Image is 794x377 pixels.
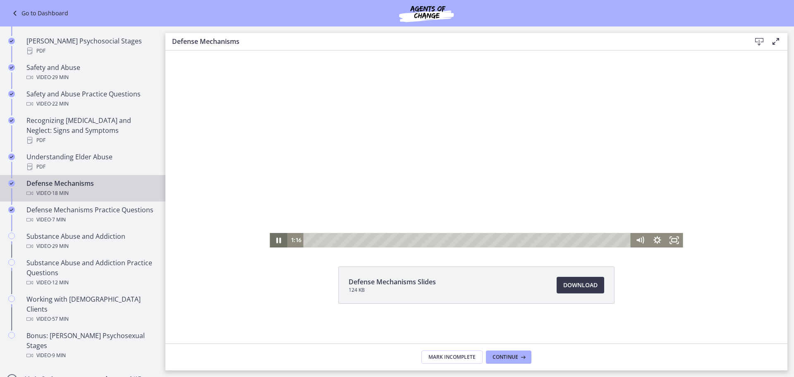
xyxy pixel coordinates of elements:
span: · 29 min [51,241,69,251]
button: Show settings menu [483,218,500,233]
div: Recognizing [MEDICAL_DATA] and Neglect: Signs and Symptoms [26,115,155,145]
div: PDF [26,135,155,145]
div: Video [26,314,155,324]
div: Video [26,72,155,82]
a: Go to Dashboard [10,8,68,18]
span: · 18 min [51,188,69,198]
span: · 22 min [51,99,69,109]
i: Completed [8,117,15,124]
div: Safety and Abuse Practice Questions [26,89,155,109]
div: Working with [DEMOGRAPHIC_DATA] Clients [26,294,155,324]
button: Mute [466,218,483,233]
div: Video [26,241,155,251]
div: Video [26,278,155,288]
div: Video [26,351,155,360]
div: Understanding Elder Abuse [26,152,155,172]
span: · 12 min [51,278,69,288]
div: Defense Mechanisms [26,178,155,198]
span: 124 KB [349,287,436,293]
div: Substance Abuse and Addiction Practice Questions [26,258,155,288]
span: Mark Incomplete [428,354,476,360]
div: PDF [26,162,155,172]
div: Substance Abuse and Addiction [26,231,155,251]
span: · 7 min [51,215,66,225]
span: · 29 min [51,72,69,82]
iframe: Video Lesson [165,15,787,247]
button: Mark Incomplete [421,351,483,364]
h3: Defense Mechanisms [172,36,738,46]
button: Fullscreen [500,218,518,233]
i: Completed [8,180,15,187]
span: Continue [493,354,518,360]
div: Video [26,188,155,198]
i: Completed [8,207,15,213]
div: Defense Mechanisms Practice Questions [26,205,155,225]
i: Completed [8,64,15,71]
span: Download [563,280,598,290]
i: Completed [8,154,15,160]
div: Video [26,215,155,225]
button: Continue [486,351,531,364]
div: Bonus: [PERSON_NAME] Psychosexual Stages [26,331,155,360]
span: Defense Mechanisms Slides [349,277,436,287]
div: Safety and Abuse [26,62,155,82]
div: [PERSON_NAME] Psychosocial Stages [26,36,155,56]
i: Completed [8,91,15,97]
span: · 9 min [51,351,66,360]
a: Download [557,277,604,293]
i: Completed [8,38,15,44]
div: PDF [26,46,155,56]
div: Video [26,99,155,109]
img: Agents of Change [377,3,476,23]
span: · 57 min [51,314,69,324]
